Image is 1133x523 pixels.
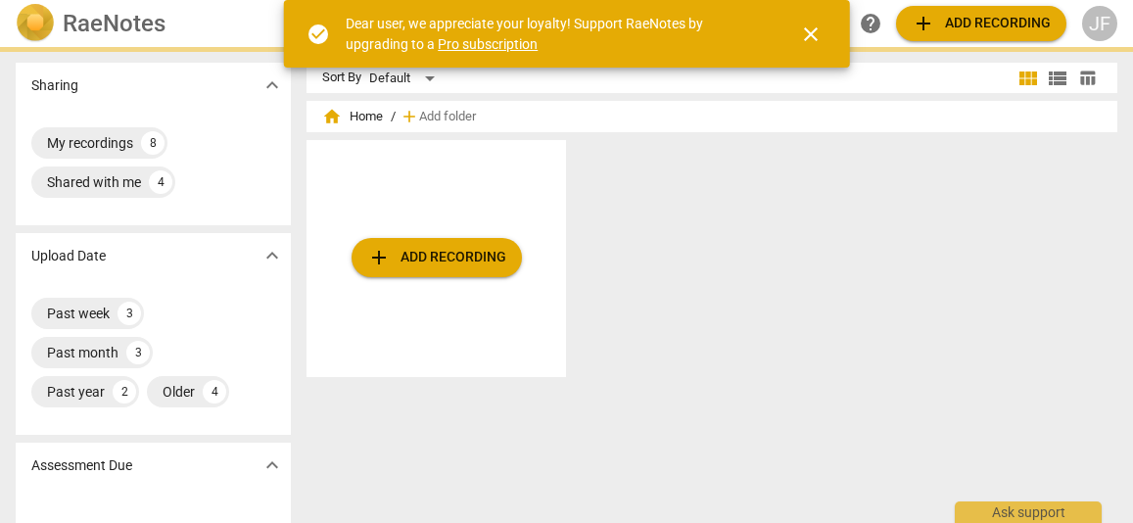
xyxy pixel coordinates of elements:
[391,110,396,124] span: /
[260,73,284,97] span: expand_more
[149,170,172,194] div: 4
[1043,64,1072,93] button: List view
[258,241,287,270] button: Show more
[352,238,522,277] button: Upload
[367,246,391,269] span: add
[896,6,1066,41] button: Upload
[47,382,105,402] div: Past year
[853,6,888,41] a: Help
[260,453,284,477] span: expand_more
[203,380,226,404] div: 4
[322,107,383,126] span: Home
[163,382,195,402] div: Older
[47,172,141,192] div: Shared with me
[912,12,935,35] span: add
[1078,69,1097,87] span: table_chart
[419,110,476,124] span: Add folder
[799,23,823,46] span: close
[47,343,118,362] div: Past month
[118,302,141,325] div: 3
[400,107,419,126] span: add
[438,36,538,52] a: Pro subscription
[16,4,287,43] a: LogoRaeNotes
[955,501,1102,523] div: Ask support
[31,75,78,96] p: Sharing
[367,246,506,269] span: Add recording
[1082,6,1117,41] button: JF
[258,451,287,480] button: Show more
[258,71,287,100] button: Show more
[63,10,165,37] h2: RaeNotes
[1014,64,1043,93] button: Tile view
[346,14,764,54] div: Dear user, we appreciate your loyalty! Support RaeNotes by upgrading to a
[31,455,132,476] p: Assessment Due
[126,341,150,364] div: 3
[47,304,110,323] div: Past week
[912,12,1051,35] span: Add recording
[47,133,133,153] div: My recordings
[1046,67,1069,90] span: view_list
[141,131,165,155] div: 8
[1072,64,1102,93] button: Table view
[113,380,136,404] div: 2
[322,71,361,85] div: Sort By
[16,4,55,43] img: Logo
[787,11,834,58] button: Close
[1016,67,1040,90] span: view_module
[322,107,342,126] span: home
[31,246,106,266] p: Upload Date
[260,244,284,267] span: expand_more
[307,23,330,46] span: check_circle
[859,12,882,35] span: help
[369,63,442,94] div: Default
